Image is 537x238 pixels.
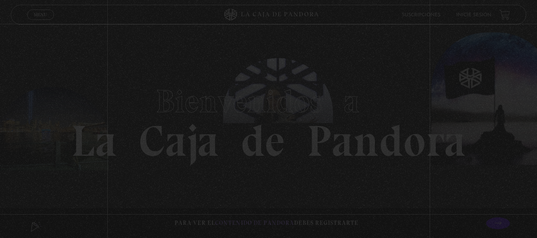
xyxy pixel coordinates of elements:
[499,9,510,20] a: View your shopping cart
[71,75,466,163] h1: La Caja de Pandora
[174,218,359,228] p: Para ver el debes registrarte
[31,19,50,25] span: Cerrar
[215,219,294,226] span: contenido de Pandora
[402,13,440,17] a: Suscripciones
[456,13,491,17] a: Inicie sesión
[34,12,47,17] span: Menu
[156,82,382,120] span: Bienvenidos a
